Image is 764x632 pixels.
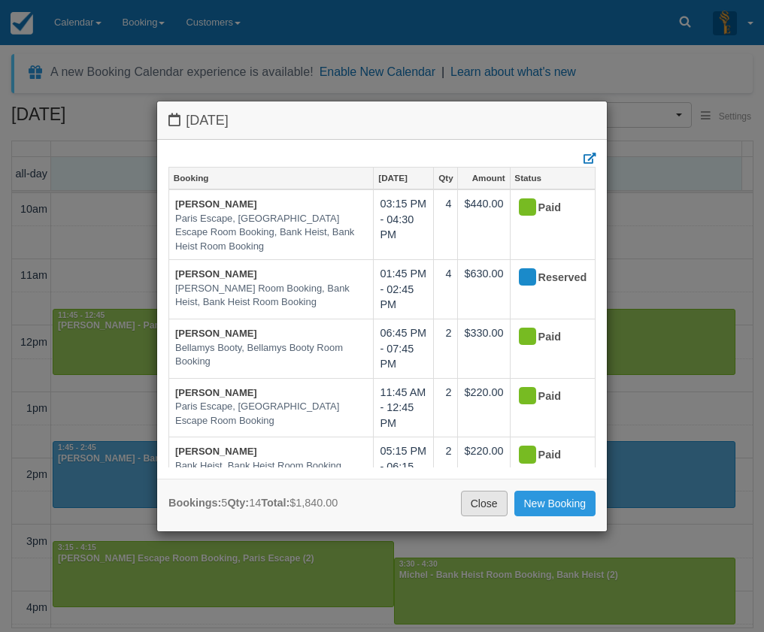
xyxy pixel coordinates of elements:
[175,459,367,473] em: Bank Heist, Bank Heist Room Booking
[434,168,457,189] a: Qty
[374,189,434,260] td: 03:15 PM - 04:30 PM
[434,260,458,319] td: 4
[434,437,458,497] td: 2
[168,113,596,129] h4: [DATE]
[517,385,576,409] div: Paid
[374,437,434,497] td: 05:15 PM - 06:15 PM
[517,266,576,290] div: Reserved
[175,268,257,280] a: [PERSON_NAME]
[514,491,596,516] a: New Booking
[374,378,434,437] td: 11:45 AM - 12:45 PM
[517,443,576,467] div: Paid
[434,378,458,437] td: 2
[458,319,510,379] td: $330.00
[175,328,257,339] a: [PERSON_NAME]
[458,189,510,260] td: $440.00
[227,497,249,509] strong: Qty:
[175,212,367,254] em: Paris Escape, [GEOGRAPHIC_DATA] Escape Room Booking, Bank Heist, Bank Heist Room Booking
[374,260,434,319] td: 01:45 PM - 02:45 PM
[374,168,433,189] a: [DATE]
[461,491,508,516] a: Close
[168,495,338,511] div: 5 14 $1,840.00
[169,168,373,189] a: Booking
[434,189,458,260] td: 4
[517,196,576,220] div: Paid
[374,319,434,379] td: 06:45 PM - 07:45 PM
[175,282,367,310] em: [PERSON_NAME] Room Booking, Bank Heist, Bank Heist Room Booking
[458,260,510,319] td: $630.00
[175,446,257,457] a: [PERSON_NAME]
[168,497,221,509] strong: Bookings:
[458,168,509,189] a: Amount
[175,387,257,398] a: [PERSON_NAME]
[511,168,595,189] a: Status
[517,325,576,349] div: Paid
[458,378,510,437] td: $220.00
[458,437,510,497] td: $220.00
[434,319,458,379] td: 2
[175,198,257,210] a: [PERSON_NAME]
[175,341,367,369] em: Bellamys Booty, Bellamys Booty Room Booking
[261,497,290,509] strong: Total:
[175,400,367,428] em: Paris Escape, [GEOGRAPHIC_DATA] Escape Room Booking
